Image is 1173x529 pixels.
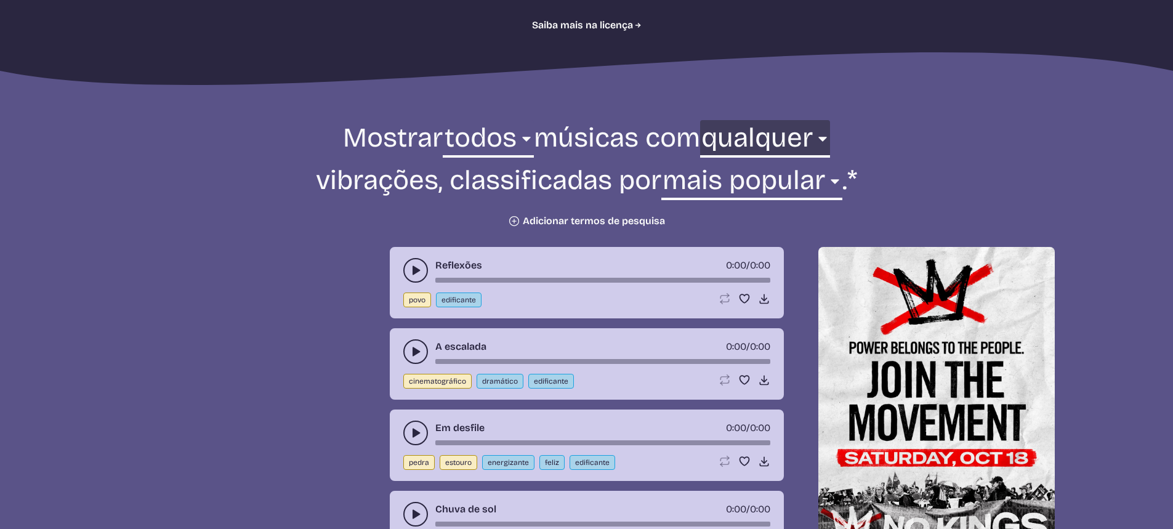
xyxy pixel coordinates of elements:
div: barra de tempo da música [435,359,770,364]
button: povo [403,293,431,307]
span: cronômetro [726,341,746,352]
button: Laço [719,374,731,386]
font: 0:00 [750,259,770,271]
button: energizante [482,455,534,470]
select: classificação [661,163,842,205]
font: energizante [488,458,529,467]
font: Em desfile [435,422,485,434]
span: cronômetro [726,503,746,515]
font: dramático [482,377,518,386]
button: Laço [719,455,731,467]
a: A escalada [435,339,486,354]
button: pedra [403,455,435,470]
font: 0:00 [726,259,746,271]
font: / [746,341,750,352]
font: / [746,259,750,271]
button: estouro [440,455,477,470]
font: Adicionar termos de pesquisa [523,215,665,227]
font: povo [409,296,425,304]
button: cinematográfico [403,374,472,389]
font: 0:00 [726,503,746,515]
font: 0:00 [726,422,746,434]
div: barra de tempo da música [435,522,770,527]
select: gênero [443,120,533,163]
button: Laço [719,293,731,305]
font: Mostrar [343,121,443,154]
font: Reflexões [435,259,482,271]
button: feliz [539,455,565,470]
font: A escalada [435,341,486,352]
div: barra de tempo da música [435,278,770,283]
font: edificante [441,296,476,304]
button: Favorito [738,293,751,305]
button: play-pause toggle [403,339,428,364]
font: músicas com [534,121,700,154]
span: cronômetro [726,422,746,434]
font: vibrações, classificadas por [316,164,661,196]
select: vibração [700,120,830,163]
font: Saiba mais na licença [532,19,633,31]
font: 0:00 [750,422,770,434]
div: barra de tempo da música [435,440,770,445]
button: edificante [528,374,574,389]
span: cronômetro [726,259,746,271]
button: play-pause toggle [403,502,428,527]
font: 0:00 [750,341,770,352]
button: Adicionar termos de pesquisa [508,215,665,227]
a: Em desfile [435,421,485,435]
button: dramático [477,374,523,389]
button: Favorito [738,374,751,386]
font: . [842,164,847,196]
font: 0:00 [750,503,770,515]
button: edificante [570,455,615,470]
font: Chuva de sol [435,503,496,515]
font: 0:00 [726,341,746,352]
button: play-pause toggle [403,421,428,445]
button: play-pause toggle [403,258,428,283]
a: Saiba mais na licença [532,18,642,33]
font: edificante [575,458,610,467]
a: Reflexões [435,258,482,273]
a: Chuva de sol [435,502,496,517]
font: / [746,422,750,434]
font: feliz [545,458,559,467]
font: estouro [445,458,472,467]
button: Favorito [738,455,751,467]
font: / [746,503,750,515]
button: edificante [436,293,482,307]
font: edificante [534,377,568,386]
font: pedra [409,458,429,467]
font: cinematográfico [409,377,466,386]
